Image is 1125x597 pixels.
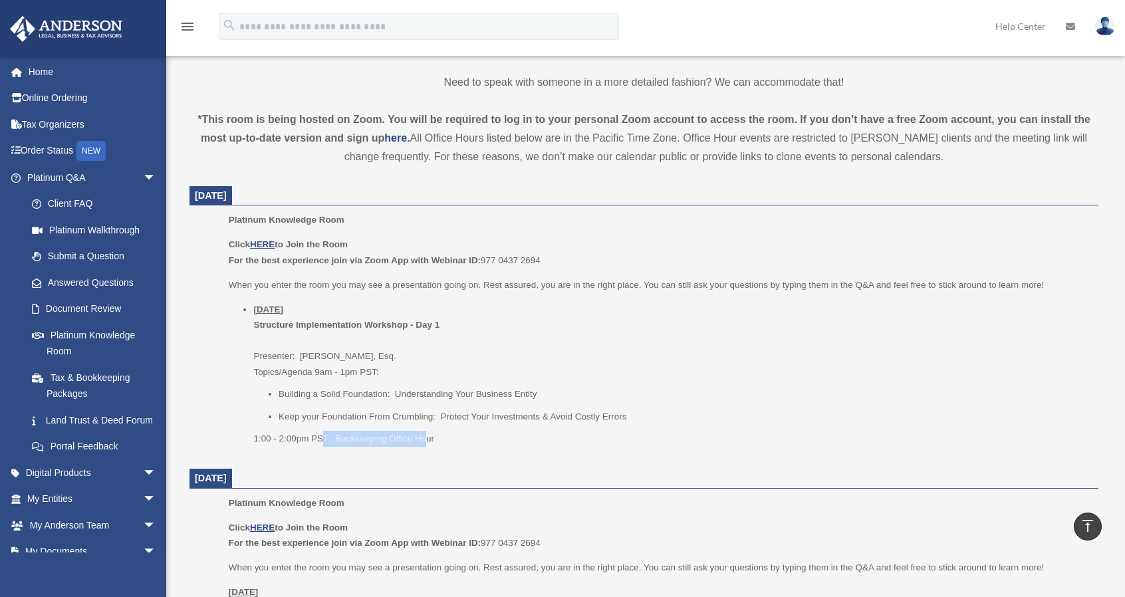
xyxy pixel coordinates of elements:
a: vertical_align_top [1074,513,1102,540]
span: arrow_drop_down [143,538,170,566]
li: Keep your Foundation From Crumbling: Protect Your Investments & Avoid Costly Errors [279,409,1089,425]
a: Online Ordering [9,85,176,112]
a: Tax & Bookkeeping Packages [19,364,176,407]
b: For the best experience join via Zoom App with Webinar ID: [229,255,481,265]
a: HERE [250,239,275,249]
a: Document Review [19,296,176,322]
a: HERE [250,523,275,533]
a: Home [9,59,176,85]
a: My Entitiesarrow_drop_down [9,486,176,513]
a: Order StatusNEW [9,138,176,165]
i: menu [180,19,195,35]
span: arrow_drop_down [143,486,170,513]
li: Presenter: [PERSON_NAME], Esq. Topics/Agenda 9am - 1pm PST: [253,302,1089,447]
span: arrow_drop_down [143,164,170,191]
p: 1:00 - 2:00pm PST: Bookkeeping Office Hour [253,431,1089,447]
a: menu [180,23,195,35]
p: 977 0437 2694 [229,237,1089,268]
a: Platinum Walkthrough [19,217,176,243]
span: [DATE] [195,473,227,483]
a: here [384,132,407,144]
span: Platinum Knowledge Room [229,498,344,508]
i: vertical_align_top [1080,518,1096,534]
a: Portal Feedback [19,433,176,460]
u: [DATE] [229,587,259,597]
a: My Anderson Teamarrow_drop_down [9,512,176,538]
strong: . [407,132,410,144]
b: For the best experience join via Zoom App with Webinar ID: [229,538,481,548]
a: My Documentsarrow_drop_down [9,538,176,565]
a: Land Trust & Deed Forum [19,407,176,433]
p: 977 0437 2694 [229,520,1089,551]
strong: *This room is being hosted on Zoom. You will be required to log in to your personal Zoom account ... [197,114,1090,144]
a: Platinum Knowledge Room [19,322,170,364]
span: [DATE] [195,190,227,201]
div: NEW [76,141,106,161]
b: Structure Implementation Workshop - Day 1 [253,320,439,330]
span: arrow_drop_down [143,459,170,487]
p: Need to speak with someone in a more detailed fashion? We can accommodate that! [189,73,1098,92]
a: Submit a Question [19,243,176,270]
a: Tax Organizers [9,111,176,138]
b: Click to Join the Room [229,523,348,533]
a: Digital Productsarrow_drop_down [9,459,176,486]
a: Answered Questions [19,269,176,296]
div: All Office Hours listed below are in the Pacific Time Zone. Office Hour events are restricted to ... [189,110,1098,166]
i: search [222,18,237,33]
span: arrow_drop_down [143,512,170,539]
u: [DATE] [253,304,283,314]
p: When you enter the room you may see a presentation going on. Rest assured, you are in the right p... [229,560,1089,576]
p: When you enter the room you may see a presentation going on. Rest assured, you are in the right p... [229,277,1089,293]
a: Platinum Q&Aarrow_drop_down [9,164,176,191]
b: Click to Join the Room [229,239,348,249]
a: Client FAQ [19,191,176,217]
img: User Pic [1095,17,1115,36]
img: Anderson Advisors Platinum Portal [6,16,126,42]
li: Building a Solid Foundation: Understanding Your Business Entity [279,386,1089,402]
span: Platinum Knowledge Room [229,215,344,225]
